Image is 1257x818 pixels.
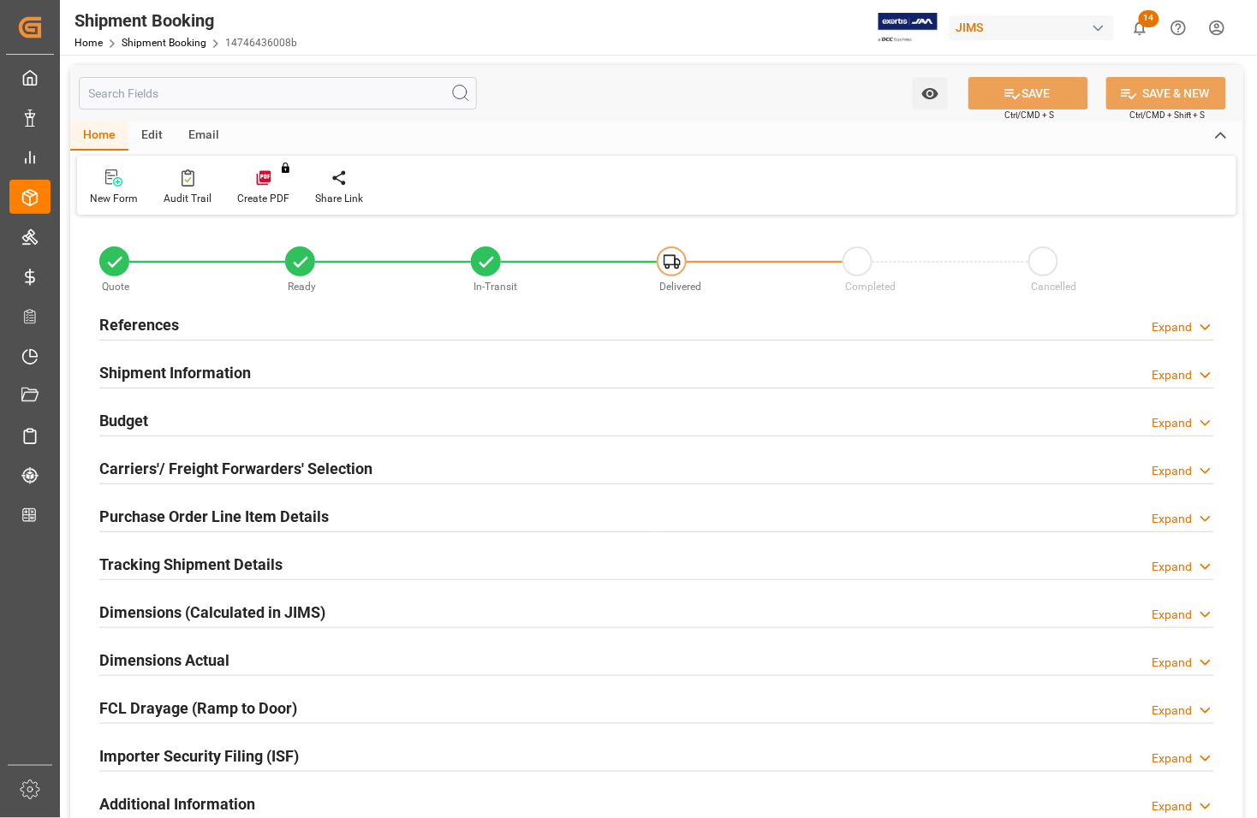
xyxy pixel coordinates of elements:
[289,281,317,293] span: Ready
[79,77,477,110] input: Search Fields
[1153,797,1193,815] div: Expand
[660,281,702,293] span: Delivered
[99,313,179,336] h2: References
[315,191,363,206] div: Share Link
[950,11,1121,44] button: JIMS
[913,77,948,110] button: open menu
[1153,606,1193,624] div: Expand
[128,122,176,151] div: Edit
[1153,558,1193,576] div: Expand
[99,649,229,672] h2: Dimensions Actual
[99,457,372,480] h2: Carriers'/ Freight Forwarders' Selection
[99,553,283,576] h2: Tracking Shipment Details
[1153,462,1193,480] div: Expand
[99,601,325,624] h2: Dimensions (Calculated in JIMS)
[1121,9,1159,47] button: show 14 new notifications
[122,37,206,49] a: Shipment Booking
[99,792,255,815] h2: Additional Information
[1153,510,1193,528] div: Expand
[74,8,297,33] div: Shipment Booking
[1005,109,1055,122] span: Ctrl/CMD + S
[99,744,299,768] h2: Importer Security Filing (ISF)
[1153,366,1193,384] div: Expand
[1153,654,1193,672] div: Expand
[474,281,518,293] span: In-Transit
[1130,109,1206,122] span: Ctrl/CMD + Shift + S
[99,361,251,384] h2: Shipment Information
[74,37,103,49] a: Home
[1159,9,1198,47] button: Help Center
[968,77,1088,110] button: SAVE
[1106,77,1226,110] button: SAVE & NEW
[70,122,128,151] div: Home
[846,281,897,293] span: Completed
[176,122,232,151] div: Email
[1153,318,1193,336] div: Expand
[103,281,130,293] span: Quote
[950,15,1114,40] div: JIMS
[879,13,938,43] img: Exertis%20JAM%20-%20Email%20Logo.jpg_1722504956.jpg
[1153,750,1193,768] div: Expand
[90,191,138,206] div: New Form
[164,191,211,206] div: Audit Trail
[1032,281,1077,293] span: Cancelled
[1153,414,1193,432] div: Expand
[99,696,297,720] h2: FCL Drayage (Ramp to Door)
[99,505,329,528] h2: Purchase Order Line Item Details
[99,409,148,432] h2: Budget
[1139,10,1159,27] span: 14
[1153,702,1193,720] div: Expand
